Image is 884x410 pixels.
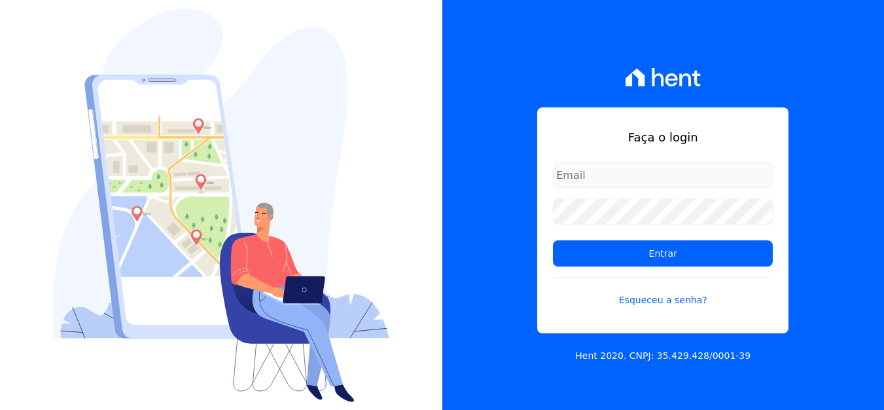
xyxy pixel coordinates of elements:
a: Esqueceu a senha? [553,277,773,307]
h1: Faça o login [553,128,773,146]
input: Entrar [553,240,773,267]
input: Email [553,162,773,188]
p: Hent 2020. CNPJ: 35.429.428/0001-39 [575,349,751,363]
img: Login [53,9,389,402]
